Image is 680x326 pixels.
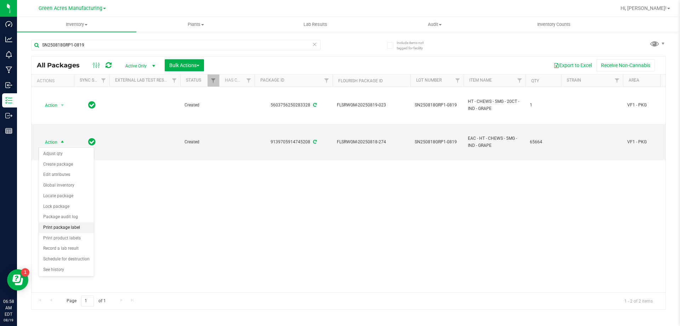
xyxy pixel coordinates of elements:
[514,74,526,87] a: Filter
[39,100,58,110] span: Action
[39,233,94,244] li: Print product labels
[397,40,432,51] span: Include items not tagged for facility
[619,295,658,306] span: 1 - 2 of 2 items
[468,98,521,112] span: HT - CHEWS - 5MG - 20CT - IND - GRAPE
[39,254,94,265] li: Schedule for destruction
[165,59,204,71] button: Bulk Actions
[5,21,12,28] inline-svg: Dashboard
[37,61,87,69] span: All Packages
[596,59,655,71] button: Receive Non-Cannabis
[627,102,672,109] span: VF1 - PKG
[567,78,581,83] a: Strain
[88,137,96,147] span: In Sync
[39,222,94,233] li: Print package label
[208,74,219,87] a: Filter
[260,78,284,83] a: Package ID
[39,191,94,201] li: Locate package
[39,212,94,222] li: Package audit log
[611,74,623,87] a: Filter
[17,17,136,32] a: Inventory
[58,137,67,147] span: select
[37,78,71,83] div: Actions
[17,21,136,28] span: Inventory
[98,74,109,87] a: Filter
[39,265,94,275] li: See history
[528,21,580,28] span: Inventory Counts
[136,17,256,32] a: Plants
[219,74,255,87] th: Has COA
[620,5,667,11] span: Hi, [PERSON_NAME]!
[549,59,596,71] button: Export to Excel
[254,102,334,109] div: 5603756250283328
[312,139,317,144] span: Sync from Compliance System
[312,40,317,49] span: Clear
[81,295,94,306] input: 1
[530,139,557,145] span: 65664
[39,149,94,159] li: Adjust qty
[531,78,539,83] a: Qty
[5,127,12,134] inline-svg: Reports
[294,21,337,28] span: Lab Results
[39,243,94,254] li: Record a lab result
[185,102,215,109] span: Created
[468,135,521,149] span: EAC - HT - CHEWS - 5MG - IND - GRAPE
[169,62,199,68] span: Bulk Actions
[415,102,459,109] span: SN250818GRP1-0819
[39,159,94,170] li: Create package
[31,40,321,50] input: Search Package ID, Item Name, SKU, Lot or Part Number...
[39,170,94,180] li: Edit attributes
[88,100,96,110] span: In Sync
[629,78,639,83] a: Area
[627,139,672,145] span: VF1 - PKG
[5,82,12,89] inline-svg: Inbound
[416,78,442,83] a: Lot Number
[3,298,14,317] p: 06:58 AM EDT
[256,17,375,32] a: Lab Results
[61,295,112,306] span: Page of 1
[169,74,180,87] a: Filter
[375,21,494,28] span: Audit
[5,51,12,58] inline-svg: Monitoring
[39,201,94,212] li: Lock package
[338,78,383,83] a: Flourish Package ID
[39,137,58,147] span: Action
[7,269,28,291] iframe: Resource center
[321,74,333,87] a: Filter
[58,100,67,110] span: select
[254,139,334,145] div: 9139705914745208
[3,317,14,323] p: 08/19
[5,112,12,119] inline-svg: Outbound
[185,139,215,145] span: Created
[137,21,255,28] span: Plants
[243,74,255,87] a: Filter
[530,102,557,109] span: 1
[337,102,406,109] span: FLSRWGM-20250819-023
[5,66,12,73] inline-svg: Manufacturing
[452,74,464,87] a: Filter
[494,17,614,32] a: Inventory Counts
[337,139,406,145] span: FLSRWGM-20250818-274
[80,78,107,83] a: Sync Status
[469,78,492,83] a: Item Name
[415,139,459,145] span: SN250818GRP1-0819
[312,103,317,107] span: Sync from Compliance System
[375,17,494,32] a: Audit
[39,5,102,11] span: Green Acres Manufacturing
[21,268,29,277] iframe: Resource center unread badge
[5,97,12,104] inline-svg: Inventory
[186,78,201,83] a: Status
[39,180,94,191] li: Global inventory
[5,36,12,43] inline-svg: Analytics
[115,78,171,83] a: External Lab Test Result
